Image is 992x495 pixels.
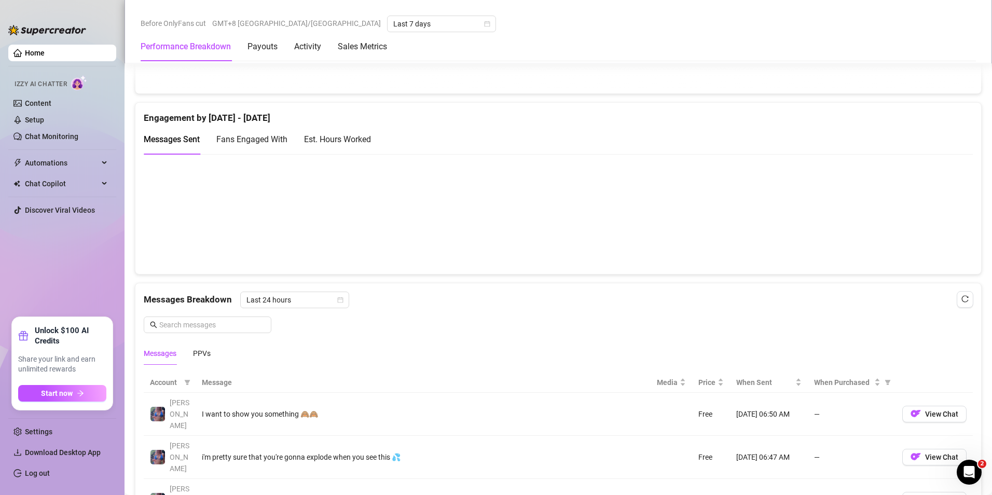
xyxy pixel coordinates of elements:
span: Fans Engaged With [216,134,287,144]
span: [PERSON_NAME] [170,442,189,473]
span: When Purchased [814,377,872,388]
span: Before OnlyFans cut [141,16,206,31]
th: Message [196,373,651,393]
button: OFView Chat [902,449,967,465]
span: download [13,448,22,457]
img: logo-BBDzfeDw.svg [8,25,86,35]
span: Start now [41,389,73,397]
div: Performance Breakdown [141,40,231,53]
td: [DATE] 06:50 AM [730,393,808,436]
div: PPVs [193,348,211,359]
span: reload [961,295,969,302]
div: Payouts [247,40,278,53]
th: Media [651,373,692,393]
td: Free [692,436,730,479]
td: — [808,393,896,436]
span: Chat Copilot [25,175,99,192]
img: AI Chatter [71,75,87,90]
td: [DATE] 06:47 AM [730,436,808,479]
a: Setup [25,116,44,124]
span: Messages Sent [144,134,200,144]
span: Account [150,377,180,388]
a: OFView Chat [902,412,967,420]
span: When Sent [736,377,793,388]
a: Log out [25,469,50,477]
span: thunderbolt [13,159,22,167]
a: Content [25,99,51,107]
a: Chat Monitoring [25,132,78,141]
span: calendar [337,297,343,303]
span: calendar [484,21,490,27]
a: Discover Viral Videos [25,206,95,214]
span: arrow-right [77,390,84,397]
img: Jaylie [150,407,165,421]
span: filter [885,379,891,386]
img: Jaylie [150,450,165,464]
span: Download Desktop App [25,448,101,457]
iframe: Intercom live chat [957,460,982,485]
a: OFView Chat [902,455,967,463]
th: When Purchased [808,373,896,393]
img: Chat Copilot [13,180,20,187]
button: OFView Chat [902,406,967,422]
img: OF [911,408,921,419]
span: filter [184,379,190,386]
div: Engagement by [DATE] - [DATE] [144,103,973,125]
span: gift [18,331,29,341]
span: filter [883,375,893,390]
a: Home [25,49,45,57]
span: search [150,321,157,328]
th: When Sent [730,373,808,393]
span: View Chat [925,410,958,418]
div: i'm pretty sure that you're gonna explode when you see this 💦 [202,451,644,463]
span: Share your link and earn unlimited rewards [18,354,106,375]
a: Settings [25,428,52,436]
div: Messages Breakdown [144,292,973,308]
span: 2 [978,460,986,468]
strong: Unlock $100 AI Credits [35,325,106,346]
span: [PERSON_NAME] [170,398,189,430]
button: Start nowarrow-right [18,385,106,402]
span: Price [698,377,715,388]
td: Free [692,393,730,436]
span: GMT+8 [GEOGRAPHIC_DATA]/[GEOGRAPHIC_DATA] [212,16,381,31]
img: OF [911,451,921,462]
span: View Chat [925,453,958,461]
span: Izzy AI Chatter [15,79,67,89]
th: Price [692,373,730,393]
div: Messages [144,348,176,359]
span: Media [657,377,678,388]
input: Search messages [159,319,265,331]
div: I want to show you something 🙈🙈 [202,408,644,420]
td: — [808,436,896,479]
span: filter [182,375,192,390]
span: Automations [25,155,99,171]
div: Activity [294,40,321,53]
div: Est. Hours Worked [304,133,371,146]
span: Last 24 hours [246,292,343,308]
div: Sales Metrics [338,40,387,53]
span: Last 7 days [393,16,490,32]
